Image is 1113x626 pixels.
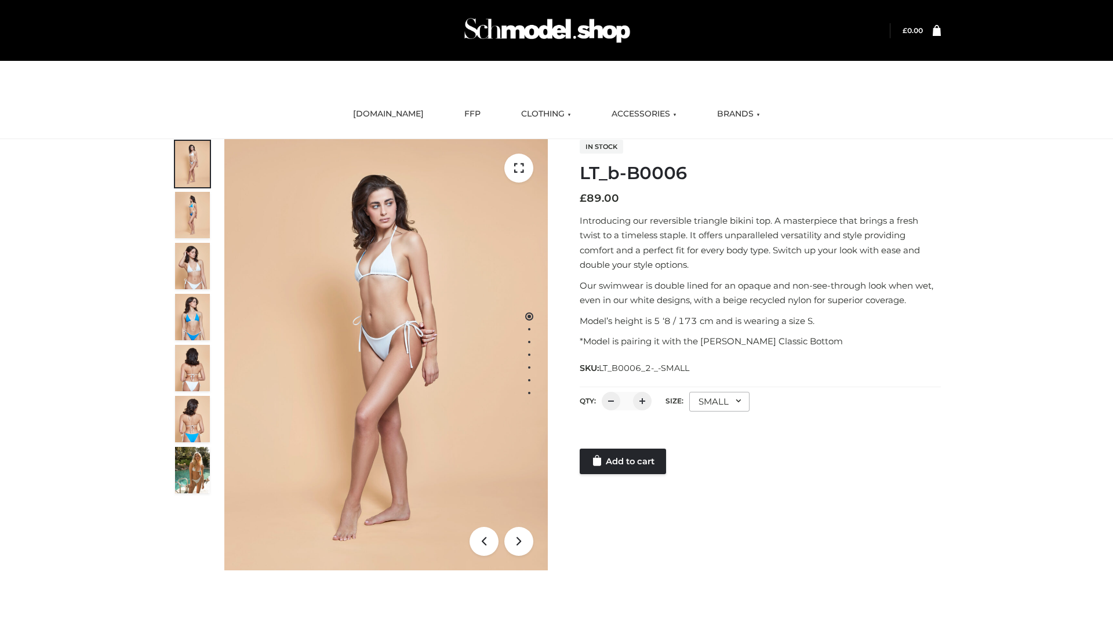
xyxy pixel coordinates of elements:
[460,8,634,53] img: Schmodel Admin 964
[708,101,769,127] a: BRANDS
[580,334,941,349] p: *Model is pairing it with the [PERSON_NAME] Classic Bottom
[689,392,750,412] div: SMALL
[175,141,210,187] img: ArielClassicBikiniTop_CloudNine_AzureSky_OW114ECO_1-scaled.jpg
[580,192,619,205] bdi: 89.00
[603,101,685,127] a: ACCESSORIES
[580,278,941,308] p: Our swimwear is double lined for an opaque and non-see-through look when wet, even in our white d...
[175,345,210,391] img: ArielClassicBikiniTop_CloudNine_AzureSky_OW114ECO_7-scaled.jpg
[512,101,580,127] a: CLOTHING
[580,213,941,272] p: Introducing our reversible triangle bikini top. A masterpiece that brings a fresh twist to a time...
[344,101,432,127] a: [DOMAIN_NAME]
[175,192,210,238] img: ArielClassicBikiniTop_CloudNine_AzureSky_OW114ECO_2-scaled.jpg
[175,294,210,340] img: ArielClassicBikiniTop_CloudNine_AzureSky_OW114ECO_4-scaled.jpg
[224,139,548,570] img: ArielClassicBikiniTop_CloudNine_AzureSky_OW114ECO_1
[903,26,923,35] bdi: 0.00
[580,140,623,154] span: In stock
[580,163,941,184] h1: LT_b-B0006
[599,363,689,373] span: LT_B0006_2-_-SMALL
[175,447,210,493] img: Arieltop_CloudNine_AzureSky2.jpg
[175,396,210,442] img: ArielClassicBikiniTop_CloudNine_AzureSky_OW114ECO_8-scaled.jpg
[580,361,690,375] span: SKU:
[903,26,907,35] span: £
[580,192,587,205] span: £
[665,396,683,405] label: Size:
[580,396,596,405] label: QTY:
[580,449,666,474] a: Add to cart
[580,314,941,329] p: Model’s height is 5 ‘8 / 173 cm and is wearing a size S.
[903,26,923,35] a: £0.00
[175,243,210,289] img: ArielClassicBikiniTop_CloudNine_AzureSky_OW114ECO_3-scaled.jpg
[456,101,489,127] a: FFP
